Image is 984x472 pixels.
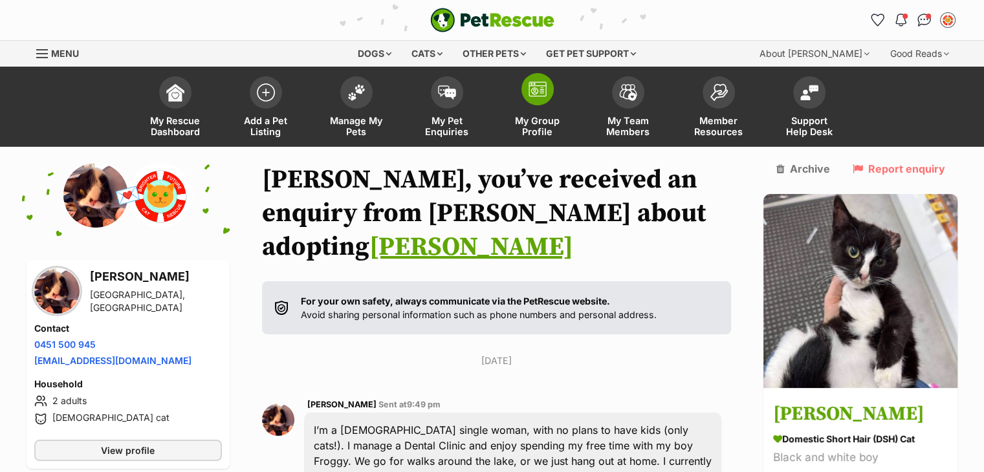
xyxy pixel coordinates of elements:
img: pet-enquiries-icon-7e3ad2cf08bfb03b45e93fb7055b45f3efa6380592205ae92323e6603595dc1f.svg [438,85,456,100]
strong: For your own safety, always communicate via the PetRescue website. [301,295,610,306]
img: add-pet-listing-icon-0afa8454b4691262ce3f59096e99ab1cd57d4a30225e0717b998d2c9b9846f56.svg [257,83,275,102]
span: 💌 [113,182,142,209]
img: Jonas [763,194,957,388]
div: Other pets [454,41,535,67]
a: Report enquiry [853,163,945,175]
span: View profile [101,444,155,457]
span: Support Help Desk [780,115,838,137]
span: Menu [51,48,79,59]
h3: [PERSON_NAME] [773,400,948,429]
h3: [PERSON_NAME] [90,268,222,286]
div: Dogs [349,41,400,67]
div: [GEOGRAPHIC_DATA], [GEOGRAPHIC_DATA] [90,288,222,314]
h4: Contact [34,322,222,335]
button: Notifications [891,10,912,30]
li: 2 adults [34,393,222,409]
h1: [PERSON_NAME], you’ve received an enquiry from [PERSON_NAME] about adopting [262,163,732,264]
a: Archive [776,163,830,175]
button: My account [937,10,958,30]
span: Manage My Pets [327,115,386,137]
div: About [PERSON_NAME] [750,41,879,67]
a: View profile [34,440,222,461]
img: logo-e224e6f780fb5917bec1dbf3a21bbac754714ae5b6737aabdf751b685950b380.svg [430,8,554,32]
div: Cats [402,41,452,67]
span: My Group Profile [508,115,567,137]
a: My Pet Enquiries [402,70,492,147]
span: My Rescue Dashboard [146,115,204,137]
img: Holly Blakeway profile pic [63,163,128,228]
span: Add a Pet Listing [237,115,295,137]
span: My Team Members [599,115,657,137]
a: [PERSON_NAME] [369,231,573,263]
a: My Group Profile [492,70,583,147]
span: My Pet Enquiries [418,115,476,137]
img: Brighter future cat rescue profile pic [128,163,193,228]
a: My Team Members [583,70,673,147]
a: Conversations [914,10,935,30]
li: [DEMOGRAPHIC_DATA] cat [34,411,222,427]
a: PetRescue [430,8,554,32]
div: Domestic Short Hair (DSH) Cat [773,433,948,446]
img: Holly Blakeway profile pic [34,268,80,314]
div: Black and white boy [773,449,948,467]
img: Holly Blakeway profile pic [262,403,294,436]
img: manage-my-pets-icon-02211641906a0b7f246fdf0571729dbe1e7629f14944591b6c1af311fb30b64b.svg [347,84,366,101]
img: help-desk-icon-fdf02630f3aa405de69fd3d07c3f3aa587a6932b1a1747fa1d2bba05be0121f9.svg [800,85,818,100]
a: Favourites [868,10,888,30]
h4: Household [34,378,222,391]
a: [EMAIL_ADDRESS][DOMAIN_NAME] [34,355,191,366]
a: Menu [36,41,88,64]
img: group-profile-icon-3fa3cf56718a62981997c0bc7e787c4b2cf8bcc04b72c1350f741eb67cf2f40e.svg [529,81,547,97]
img: notifications-46538b983faf8c2785f20acdc204bb7945ddae34d4c08c2a6579f10ce5e182be.svg [895,14,906,27]
div: Good Reads [881,41,958,67]
img: chat-41dd97257d64d25036548639549fe6c8038ab92f7586957e7f3b1b290dea8141.svg [917,14,931,27]
a: Support Help Desk [764,70,855,147]
span: [PERSON_NAME] [307,400,377,409]
p: Avoid sharing personal information such as phone numbers and personal address. [301,294,657,322]
p: [DATE] [262,354,732,367]
a: 0451 500 945 [34,339,96,350]
img: Sharon McNaught profile pic [941,14,954,27]
ul: Account quick links [868,10,958,30]
span: Sent at [378,400,441,409]
img: dashboard-icon-eb2f2d2d3e046f16d808141f083e7271f6b2e854fb5c12c21221c1fb7104beca.svg [166,83,184,102]
a: Manage My Pets [311,70,402,147]
img: member-resources-icon-8e73f808a243e03378d46382f2149f9095a855e16c252ad45f914b54edf8863c.svg [710,83,728,101]
a: My Rescue Dashboard [130,70,221,147]
a: Add a Pet Listing [221,70,311,147]
a: Member Resources [673,70,764,147]
div: Get pet support [537,41,645,67]
span: 9:49 pm [407,400,441,409]
span: Member Resources [690,115,748,137]
img: team-members-icon-5396bd8760b3fe7c0b43da4ab00e1e3bb1a5d9ba89233759b79545d2d3fc5d0d.svg [619,84,637,101]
